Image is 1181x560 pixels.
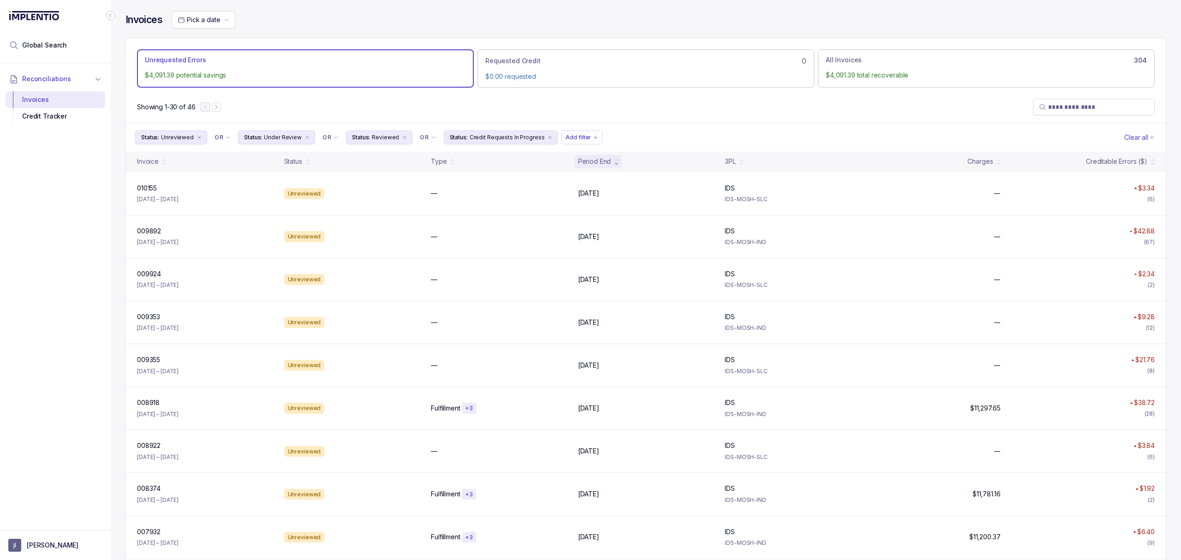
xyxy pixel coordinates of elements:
[125,13,162,26] h4: Invoices
[322,134,339,141] li: Filter Chip Connector undefined
[137,410,179,419] p: [DATE] – [DATE]
[450,133,468,142] p: Status:
[137,355,160,364] p: 009355
[105,10,116,21] div: Collapse Icon
[215,134,223,141] p: OR
[1144,238,1155,247] div: (67)
[145,55,206,65] p: Unrequested Errors
[1138,184,1155,193] p: $3.34
[485,55,806,66] div: 0
[137,527,161,536] p: 007932
[1147,195,1155,204] div: (6)
[725,398,735,407] p: IDS
[135,131,1122,144] ul: Filter Group
[465,491,473,498] p: + 3
[372,133,399,142] p: Reviewed
[566,133,591,142] p: Add filter
[401,134,408,141] div: remove content
[13,108,98,125] div: Credit Tracker
[1145,409,1155,418] div: (28)
[994,447,1001,456] p: —
[420,134,429,141] p: OR
[578,232,599,241] p: [DATE]
[284,489,325,500] div: Unreviewed
[212,102,221,112] button: Next Page
[137,157,159,166] div: Invoice
[578,318,599,327] p: [DATE]
[137,367,179,376] p: [DATE] – [DATE]
[1139,484,1155,493] p: $1.92
[1122,131,1157,144] button: Clear Filters
[6,69,105,89] button: Reconciliations
[137,484,161,493] p: 008374
[137,49,1155,87] ul: Action Tab Group
[137,398,160,407] p: 008918
[725,453,861,462] p: IDS-MOSH-SLC
[137,312,160,322] p: 009353
[1133,530,1136,533] img: red pointer upwards
[725,312,735,322] p: IDS
[725,495,861,505] p: IDS-MOSH-IND
[284,360,325,371] div: Unreviewed
[1135,355,1155,364] p: $21.76
[431,275,437,284] p: —
[420,134,436,141] li: Filter Chip Connector undefined
[178,15,220,24] search: Date Range Picker
[970,404,1001,413] p: $11,297.65
[1138,312,1155,322] p: $9.28
[1134,398,1155,407] p: $38.72
[8,539,102,552] button: User initials[PERSON_NAME]
[244,133,262,142] p: Status:
[465,405,473,412] p: + 3
[137,226,161,236] p: 009892
[826,55,862,65] p: All Invoices
[1130,402,1133,404] img: red pointer upwards
[431,489,460,499] p: Fulfillment
[187,16,220,24] span: Pick a date
[1133,226,1155,236] p: $42.88
[725,157,736,166] div: 3PL
[1148,280,1155,290] div: (2)
[431,189,437,198] p: —
[211,131,234,144] button: Filter Chip Connector undefined
[485,56,541,66] p: Requested Credit
[725,484,735,493] p: IDS
[994,189,1001,198] p: —
[725,441,735,450] p: IDS
[444,131,558,144] li: Filter Chip Credit Requests In Progress
[994,318,1001,327] p: —
[725,323,861,333] p: IDS-MOSH-IND
[1129,230,1132,232] img: red pointer upwards
[1147,366,1155,375] div: (8)
[431,361,437,370] p: —
[304,134,311,141] div: remove content
[284,532,325,543] div: Unreviewed
[135,131,207,144] button: Filter Chip Unreviewed
[1138,269,1155,279] p: $2.34
[137,280,179,290] p: [DATE] – [DATE]
[972,489,1001,499] p: $11,781.16
[137,102,195,112] div: Remaining page entries
[1148,495,1155,505] div: (2)
[561,131,602,144] button: Filter Chip Add filter
[319,131,342,144] button: Filter Chip Connector undefined
[967,157,993,166] div: Charges
[172,11,235,29] button: Date Range Picker
[969,532,1001,542] p: $11,200.37
[22,74,71,83] span: Reconciliations
[725,238,861,247] p: IDS-MOSH-IND
[431,157,447,166] div: Type
[137,195,179,204] p: [DATE] – [DATE]
[431,404,460,413] p: Fulfillment
[137,495,179,505] p: [DATE] – [DATE]
[13,91,98,108] div: Invoices
[238,131,315,144] button: Filter Chip Under Review
[346,131,412,144] button: Filter Chip Reviewed
[994,361,1001,370] p: —
[725,195,861,204] p: IDS-MOSH-SLC
[725,538,861,548] p: IDS-MOSH-IND
[725,527,735,536] p: IDS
